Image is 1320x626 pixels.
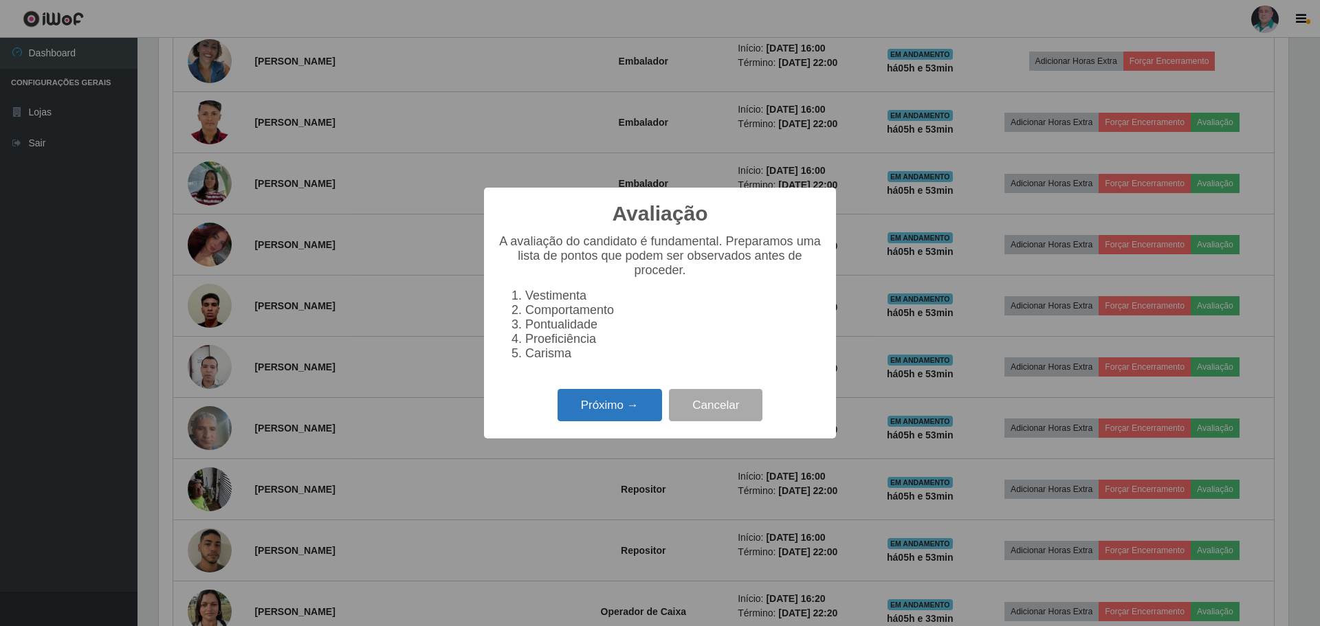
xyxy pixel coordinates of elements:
[669,389,762,421] button: Cancelar
[525,332,822,346] li: Proeficiência
[525,303,822,317] li: Comportamento
[558,389,662,421] button: Próximo →
[613,201,708,226] h2: Avaliação
[498,234,822,278] p: A avaliação do candidato é fundamental. Preparamos uma lista de pontos que podem ser observados a...
[525,317,822,332] li: Pontualidade
[525,346,822,361] li: Carisma
[525,289,822,303] li: Vestimenta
